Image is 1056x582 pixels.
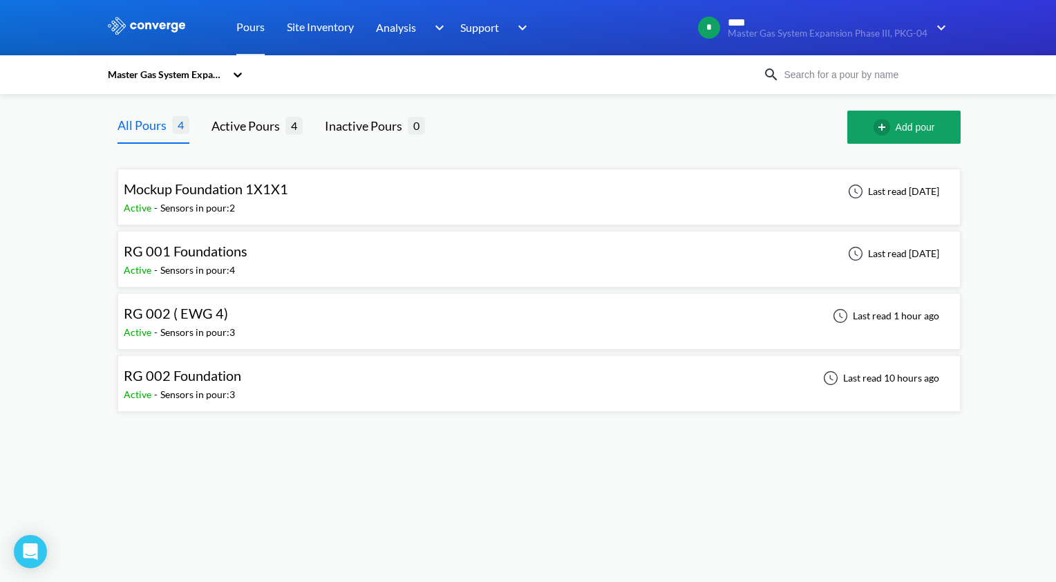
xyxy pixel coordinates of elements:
[154,326,160,338] span: -
[815,370,943,386] div: Last read 10 hours ago
[847,111,961,144] button: Add pour
[211,116,285,135] div: Active Pours
[124,388,154,400] span: Active
[117,185,961,196] a: Mockup Foundation 1X1X1Active-Sensors in pour:2Last read [DATE]
[117,247,961,259] a: RG 001 FoundationsActive-Sensors in pour:4Last read [DATE]
[124,202,154,214] span: Active
[160,387,235,402] div: Sensors in pour: 3
[460,19,499,36] span: Support
[117,115,172,135] div: All Pours
[780,67,947,82] input: Search for a pour by name
[426,19,448,36] img: downArrow.svg
[124,367,241,384] span: RG 002 Foundation
[154,264,160,276] span: -
[124,305,228,321] span: RG 002 ( EWG 4)
[408,117,425,134] span: 0
[160,200,235,216] div: Sensors in pour: 2
[874,119,896,135] img: add-circle-outline.svg
[825,308,943,324] div: Last read 1 hour ago
[927,19,950,36] img: downArrow.svg
[160,325,235,340] div: Sensors in pour: 3
[172,116,189,133] span: 4
[106,67,225,82] div: Master Gas System Expansion Phase III, PKG-04
[14,535,47,568] div: Open Intercom Messenger
[285,117,303,134] span: 4
[325,116,408,135] div: Inactive Pours
[124,243,247,259] span: RG 001 Foundations
[154,202,160,214] span: -
[840,245,943,262] div: Last read [DATE]
[124,264,154,276] span: Active
[509,19,531,36] img: downArrow.svg
[117,309,961,321] a: RG 002 ( EWG 4)Active-Sensors in pour:3Last read 1 hour ago
[840,183,943,200] div: Last read [DATE]
[728,28,927,39] span: Master Gas System Expansion Phase III, PKG-04
[124,326,154,338] span: Active
[117,371,961,383] a: RG 002 FoundationActive-Sensors in pour:3Last read 10 hours ago
[124,180,288,197] span: Mockup Foundation 1X1X1
[160,263,235,278] div: Sensors in pour: 4
[106,17,187,35] img: logo_ewhite.svg
[154,388,160,400] span: -
[763,66,780,83] img: icon-search.svg
[376,19,416,36] span: Analysis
